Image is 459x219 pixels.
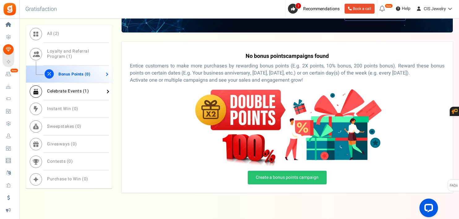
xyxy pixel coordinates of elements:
span: Bonus Points ( ) [58,71,90,77]
span: All ( ) [47,30,59,37]
p: Entice customers to make more purchases by rewarding bonus points (E.g. 2X points, 10% bonus, 200... [130,62,444,84]
a: New [2,69,17,79]
img: Gratisfaction [3,2,17,16]
span: Purchase to Win ( ) [47,176,88,182]
img: no-bonus.webp [193,87,381,168]
span: Loyalty and Referral Program ( ) [47,48,89,60]
span: 7 [295,3,301,9]
span: FAQs [449,180,458,191]
span: 0 [84,176,87,182]
span: 0 [86,71,89,77]
span: Giveaways ( ) [47,140,77,147]
span: 0 [77,123,80,130]
span: 1 [84,88,87,94]
span: 0 [68,158,71,165]
span: 2 [55,30,58,37]
span: 0 [74,105,77,112]
span: Sweepstakes ( ) [47,123,81,130]
a: Create a bonus points campaign [248,171,327,184]
span: CIS Jewelry [424,6,446,12]
em: New [385,4,393,8]
span: Bonus Points [254,52,286,60]
span: Instant Win ( ) [47,105,78,112]
span: 1 [68,53,71,60]
h3: Gratisfaction [19,3,64,15]
a: 7 Recommendations [288,4,342,14]
a: Book a call [345,4,375,14]
span: 0 [73,140,75,147]
span: Help [400,6,410,12]
h4: No campaigns found [130,53,444,59]
span: Recommendations [303,6,340,12]
span: Celebrate Events ( ) [47,88,89,94]
span: Contests ( ) [47,158,73,165]
a: Help [393,4,413,14]
em: New [10,68,18,73]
